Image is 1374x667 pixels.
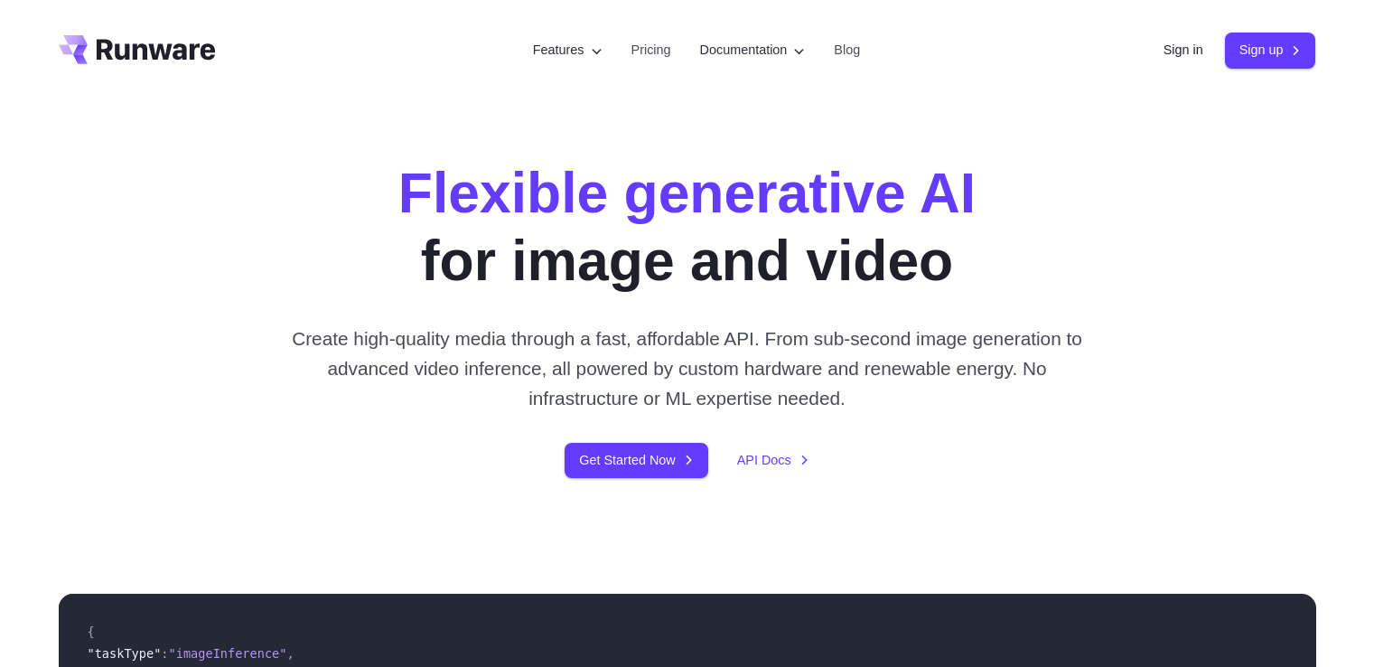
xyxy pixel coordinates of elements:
label: Documentation [700,40,806,61]
a: Blog [834,40,860,61]
span: : [161,646,168,661]
span: "taskType" [88,646,162,661]
span: , [286,646,294,661]
a: Sign up [1225,33,1316,68]
a: Pricing [631,40,671,61]
strong: Flexible generative AI [398,161,976,224]
p: Create high-quality media through a fast, affordable API. From sub-second image generation to adv... [285,324,1089,414]
label: Features [533,40,603,61]
a: API Docs [737,450,809,471]
h1: for image and video [398,159,976,295]
span: { [88,625,95,639]
a: Sign in [1164,40,1203,61]
a: Go to / [59,35,216,64]
a: Get Started Now [565,443,707,478]
span: "imageInference" [169,646,287,661]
